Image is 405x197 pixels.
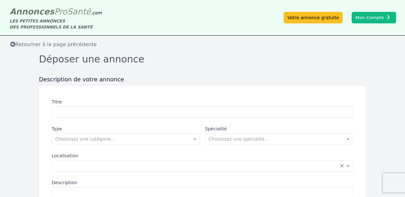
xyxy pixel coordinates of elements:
a: Votre annonce gratuite [284,12,343,23]
span: .com [91,10,102,15]
span: Pro [54,7,67,16]
a: AnnoncesProSanté.com [10,7,102,16]
span: Clear all [340,163,345,169]
span: Retourner à la page précédente [10,41,97,47]
label: Type [52,126,200,132]
h1: Déposer une annonce [39,53,366,69]
i: Retourner à la liste [10,42,15,47]
label: Titre [52,99,353,105]
h3: Description de votre annonce [39,76,366,83]
span: Santé [67,7,91,16]
div: LES PETITES ANNONCES DES PROFESSIONNELS DE LA SANTÉ [10,18,102,30]
label: Localisation [52,152,353,159]
span: Annonces [10,7,54,16]
label: Description [52,179,353,186]
label: Spécialité [205,126,353,132]
button: Mon Compte [352,12,396,23]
